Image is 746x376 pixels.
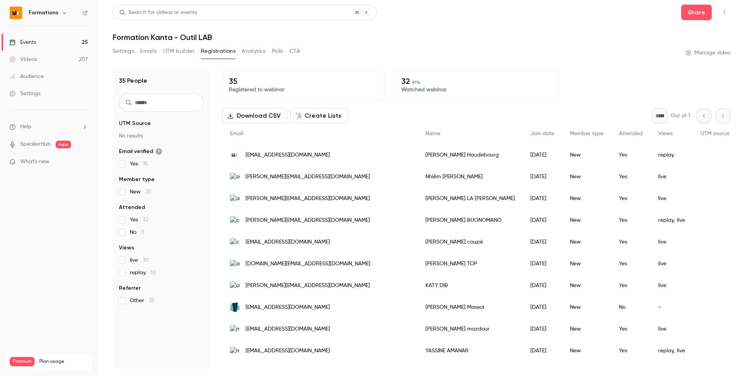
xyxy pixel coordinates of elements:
span: Referrer [119,284,141,292]
button: Settings [113,45,134,57]
img: ar2texpertise.fr [230,173,239,181]
div: No [611,296,650,318]
div: Yes [611,144,650,166]
span: Name [425,131,440,136]
span: Join date [530,131,554,136]
div: - [650,296,693,318]
span: [DOMAIN_NAME][EMAIL_ADDRESS][DOMAIN_NAME] [246,260,370,268]
p: Registered to webinar [229,86,379,94]
img: apagec.fr [230,260,239,268]
div: [DATE] [523,318,562,340]
div: Yes [611,231,650,253]
h1: Formation Kanta - Outil LAB [113,33,730,42]
span: Views [658,131,673,136]
div: [DATE] [523,275,562,296]
img: apagec.fr [230,282,239,290]
span: 3 [141,230,144,235]
span: 10 [150,270,156,275]
div: replay, live [650,209,693,231]
div: Yes [611,166,650,188]
div: [DATE] [523,188,562,209]
img: kanta.fr [230,150,239,160]
span: [PERSON_NAME][EMAIL_ADDRESS][DOMAIN_NAME] [246,282,370,290]
span: 91 % [412,80,420,85]
div: New [562,188,611,209]
h6: Formations [29,9,58,17]
div: Audience [9,73,44,80]
div: Settings [9,90,40,97]
span: Email verified [119,148,162,155]
span: new [56,141,71,148]
div: [PERSON_NAME] coupé [418,231,523,253]
button: Download CSV [222,108,287,124]
div: Videos [9,56,37,63]
span: New [130,188,151,196]
div: [PERSON_NAME] LA [PERSON_NAME] [418,188,523,209]
p: 35 [229,77,379,86]
span: 35 [145,189,151,195]
div: replay [650,144,693,166]
span: No [130,228,144,236]
img: myexpertidf.fr [230,347,239,355]
h1: 35 People [119,76,147,85]
div: Yes [611,209,650,231]
span: Plan usage [39,359,87,365]
button: Registrations [201,45,235,57]
div: New [562,275,611,296]
span: 35 [149,298,155,303]
div: Yes [611,318,650,340]
div: Yes [611,340,650,362]
div: Yes [611,275,650,296]
div: New [562,144,611,166]
div: live [650,253,693,275]
span: UTM source [701,131,730,136]
div: [DATE] [523,253,562,275]
span: 32 [143,217,148,223]
div: [DATE] [523,209,562,231]
div: Yes [611,188,650,209]
span: 30 [143,258,149,263]
div: live [650,188,693,209]
p: 32 [401,77,551,86]
span: Email [230,131,243,136]
span: live [130,256,149,264]
div: Search for videos or events [119,9,197,17]
div: [PERSON_NAME] Massot [418,296,523,318]
div: live [650,275,693,296]
div: [DATE] [523,296,562,318]
span: Member type [570,131,603,136]
span: Other [130,297,155,305]
span: replay [130,269,156,277]
div: live [650,166,693,188]
button: CTA [289,45,300,57]
a: SpeakerHub [20,140,51,148]
div: New [562,166,611,188]
div: [DATE] [523,340,562,362]
button: Analytics [242,45,266,57]
div: New [562,231,611,253]
div: Yes [611,253,650,275]
span: What's new [20,158,49,166]
img: cabinetwagner.fr [230,238,239,246]
div: New [562,340,611,362]
img: myexpertidf.fr [230,325,239,333]
div: [PERSON_NAME] Haudebourg [418,144,523,166]
div: live [650,231,693,253]
div: [PERSON_NAME] TOP [418,253,523,275]
img: Formations [10,7,22,19]
button: Polls [272,45,283,57]
span: [EMAIL_ADDRESS][DOMAIN_NAME] [246,347,330,355]
div: YASSINE AMANAR [418,340,523,362]
button: UTM builder [163,45,195,57]
div: [DATE] [523,144,562,166]
span: 35 [143,161,148,167]
div: [PERSON_NAME] mazdour [418,318,523,340]
div: KATY DIB [418,275,523,296]
div: replay, live [650,340,693,362]
span: [PERSON_NAME][EMAIL_ADDRESS][DOMAIN_NAME] [246,173,370,181]
span: Yes [130,216,148,224]
span: Help [20,123,31,131]
span: [PERSON_NAME][EMAIL_ADDRESS][DOMAIN_NAME] [246,216,370,225]
img: afcexpertise.fr [230,195,239,203]
span: [EMAIL_ADDRESS][DOMAIN_NAME] [246,325,330,333]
